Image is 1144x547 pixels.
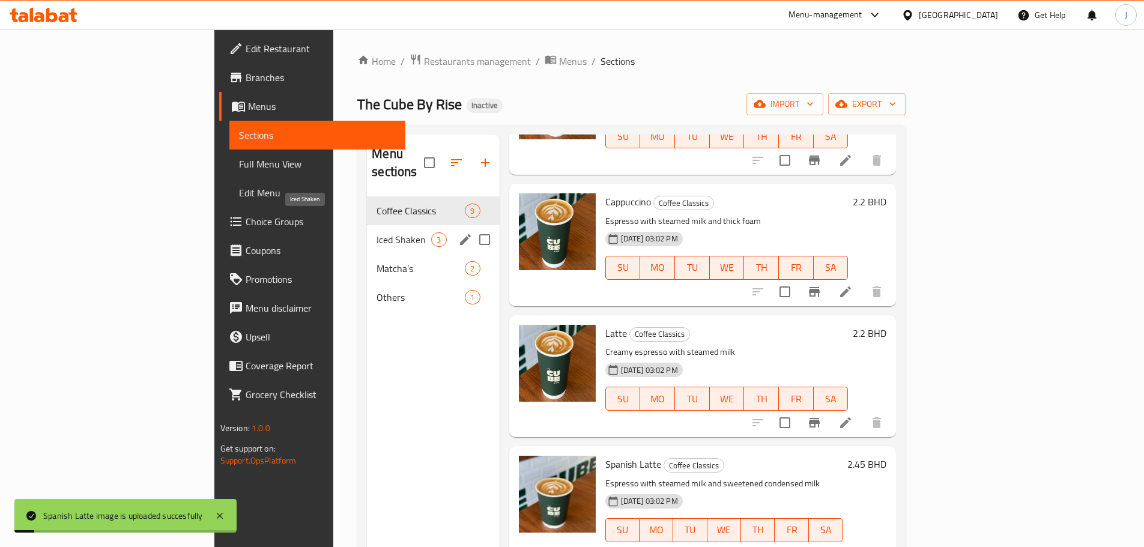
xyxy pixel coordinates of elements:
[377,204,465,218] span: Coffee Classics
[814,521,838,539] span: SA
[219,322,405,351] a: Upsell
[640,256,675,280] button: MO
[219,92,405,121] a: Menus
[471,148,500,177] button: Add section
[772,148,797,173] span: Select to update
[43,509,203,522] div: Spanish Latte image is uploaded succesfully
[424,54,531,68] span: Restaurants management
[644,521,668,539] span: MO
[919,8,998,22] div: [GEOGRAPHIC_DATA]
[377,232,431,247] span: Iced Shaken
[814,124,849,148] button: SA
[536,54,540,68] li: /
[664,459,724,473] span: Coffee Classics
[246,358,396,373] span: Coverage Report
[229,121,405,150] a: Sections
[664,458,724,473] div: Coffee Classics
[715,128,740,145] span: WE
[467,100,503,110] span: Inactive
[605,214,849,229] p: Espresso with steamed milk and thick foam
[678,521,702,539] span: TU
[367,283,499,312] div: Others1
[605,124,641,148] button: SU
[605,256,641,280] button: SU
[862,408,891,437] button: delete
[772,279,797,304] span: Select to update
[220,453,297,468] a: Support.OpsPlatform
[219,207,405,236] a: Choice Groups
[605,518,640,542] button: SU
[219,380,405,409] a: Grocery Checklist
[712,521,736,539] span: WE
[219,294,405,322] a: Menu disclaimer
[819,259,844,276] span: SA
[605,387,641,411] button: SU
[710,387,745,411] button: WE
[744,387,779,411] button: TH
[828,93,906,115] button: export
[784,128,809,145] span: FR
[519,456,596,533] img: Spanish Latte
[862,277,891,306] button: delete
[746,93,823,115] button: import
[248,99,396,113] span: Menus
[432,234,446,246] span: 3
[800,277,829,306] button: Branch-specific-item
[744,124,779,148] button: TH
[465,205,479,217] span: 9
[219,265,405,294] a: Promotions
[246,330,396,344] span: Upsell
[862,146,891,175] button: delete
[239,128,396,142] span: Sections
[819,128,844,145] span: SA
[219,63,405,92] a: Branches
[246,272,396,286] span: Promotions
[465,263,479,274] span: 2
[229,150,405,178] a: Full Menu View
[814,256,849,280] button: SA
[367,225,499,254] div: Iced Shaken3edit
[229,178,405,207] a: Edit Menu
[715,259,740,276] span: WE
[357,53,906,69] nav: breadcrumb
[519,193,596,270] img: Cappuccino
[654,196,713,210] span: Coffee Classics
[744,256,779,280] button: TH
[367,192,499,316] nav: Menu sections
[246,214,396,229] span: Choice Groups
[519,325,596,402] img: Latte
[645,390,670,408] span: MO
[410,53,531,69] a: Restaurants management
[710,256,745,280] button: WE
[559,54,587,68] span: Menus
[377,261,465,276] span: Matcha’s
[749,390,774,408] span: TH
[640,518,673,542] button: MO
[756,97,814,112] span: import
[431,232,446,247] div: items
[246,70,396,85] span: Branches
[749,259,774,276] span: TH
[779,521,804,539] span: FR
[680,128,705,145] span: TU
[838,285,853,299] a: Edit menu item
[838,97,896,112] span: export
[465,204,480,218] div: items
[809,518,843,542] button: SA
[605,455,661,473] span: Spanish Latte
[616,495,683,507] span: [DATE] 03:02 PM
[465,292,479,303] span: 1
[246,387,396,402] span: Grocery Checklist
[246,243,396,258] span: Coupons
[741,518,775,542] button: TH
[673,518,707,542] button: TU
[675,387,710,411] button: TU
[707,518,741,542] button: WE
[784,390,809,408] span: FR
[611,259,636,276] span: SU
[239,157,396,171] span: Full Menu View
[592,54,596,68] li: /
[239,186,396,200] span: Edit Menu
[814,387,849,411] button: SA
[417,150,442,175] span: Select all sections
